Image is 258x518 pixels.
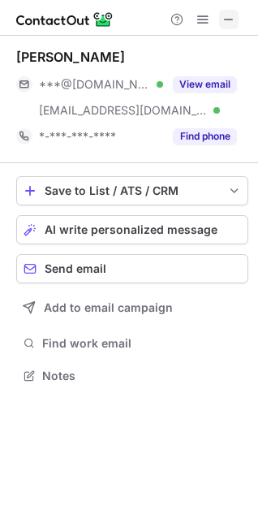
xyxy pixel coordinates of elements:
img: ContactOut v5.3.10 [16,10,114,29]
span: Send email [45,262,106,275]
span: ***@[DOMAIN_NAME] [39,77,151,92]
span: AI write personalized message [45,223,217,236]
button: save-profile-one-click [16,176,248,205]
div: [PERSON_NAME] [16,49,125,65]
button: Find work email [16,332,248,355]
button: Reveal Button [173,128,237,145]
button: Send email [16,254,248,283]
span: [EMAIL_ADDRESS][DOMAIN_NAME] [39,103,208,118]
button: Add to email campaign [16,293,248,322]
div: Save to List / ATS / CRM [45,184,220,197]
span: Add to email campaign [44,301,173,314]
button: AI write personalized message [16,215,248,244]
button: Reveal Button [173,76,237,93]
span: Notes [42,369,242,383]
span: Find work email [42,336,242,351]
button: Notes [16,365,248,387]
